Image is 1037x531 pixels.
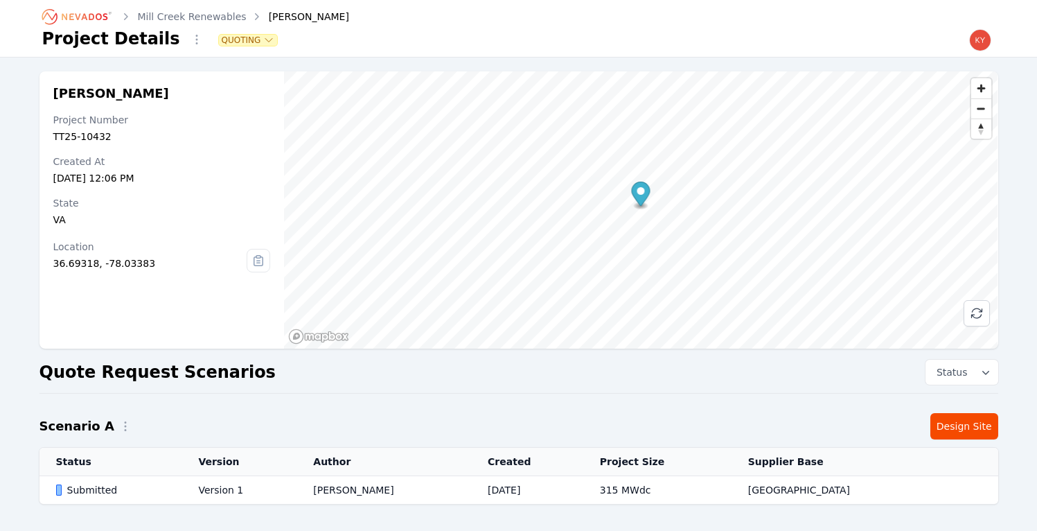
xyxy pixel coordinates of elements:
div: 36.69318, -78.03383 [53,256,247,270]
td: [GEOGRAPHIC_DATA] [732,476,942,505]
div: State [53,196,271,210]
h2: Quote Request Scenarios [39,361,276,383]
span: Reset bearing to north [971,119,991,139]
a: Design Site [930,413,998,439]
div: [PERSON_NAME] [249,10,349,24]
button: Status [925,360,998,385]
td: [PERSON_NAME] [296,476,471,505]
div: VA [53,213,271,227]
button: Quoting [219,35,278,46]
div: Location [53,240,247,254]
button: Zoom in [971,78,991,98]
h1: Project Details [42,28,180,50]
span: Zoom out [971,99,991,119]
th: Version [181,448,296,476]
img: kyle.macdougall@nevados.solar [969,29,991,51]
button: Reset bearing to north [971,119,991,139]
div: Project Number [53,113,271,127]
canvas: Map [284,71,998,349]
th: Created [471,448,583,476]
th: Status [39,448,182,476]
th: Author [296,448,471,476]
div: [DATE] 12:06 PM [53,171,271,185]
td: Version 1 [181,476,296,505]
h2: Scenario A [39,417,114,436]
tr: SubmittedVersion 1[PERSON_NAME][DATE]315 MWdc[GEOGRAPHIC_DATA] [39,476,998,505]
nav: Breadcrumb [42,6,349,28]
td: [DATE] [471,476,583,505]
th: Supplier Base [732,448,942,476]
a: Mill Creek Renewables [138,10,247,24]
button: Zoom out [971,98,991,119]
span: Status [931,365,968,379]
th: Project Size [583,448,732,476]
div: Submitted [56,483,175,497]
h2: [PERSON_NAME] [53,85,271,102]
a: Mapbox homepage [288,329,349,345]
div: Created At [53,155,271,168]
div: TT25-10432 [53,130,271,143]
td: 315 MWdc [583,476,732,505]
div: Map marker [632,182,650,210]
